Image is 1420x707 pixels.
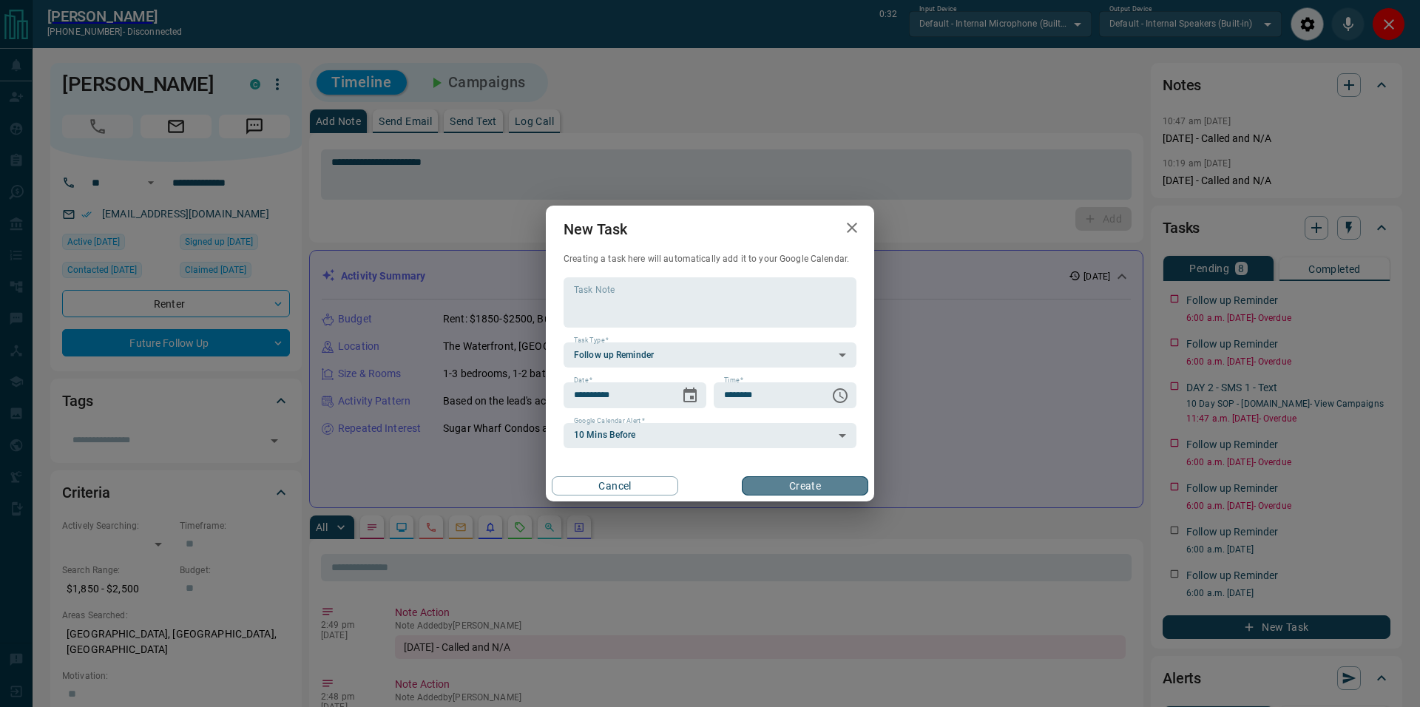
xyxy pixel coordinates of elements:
label: Date [574,376,592,385]
label: Google Calendar Alert [574,416,645,426]
button: Choose time, selected time is 6:00 AM [825,381,855,410]
button: Choose date, selected date is Oct 30, 2025 [675,381,705,410]
div: Follow up Reminder [564,342,856,368]
label: Time [724,376,743,385]
h2: New Task [546,206,645,253]
p: Creating a task here will automatically add it to your Google Calendar. [564,253,856,265]
button: Cancel [552,476,678,495]
label: Task Type [574,336,609,345]
div: 10 Mins Before [564,423,856,448]
button: Create [742,476,868,495]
